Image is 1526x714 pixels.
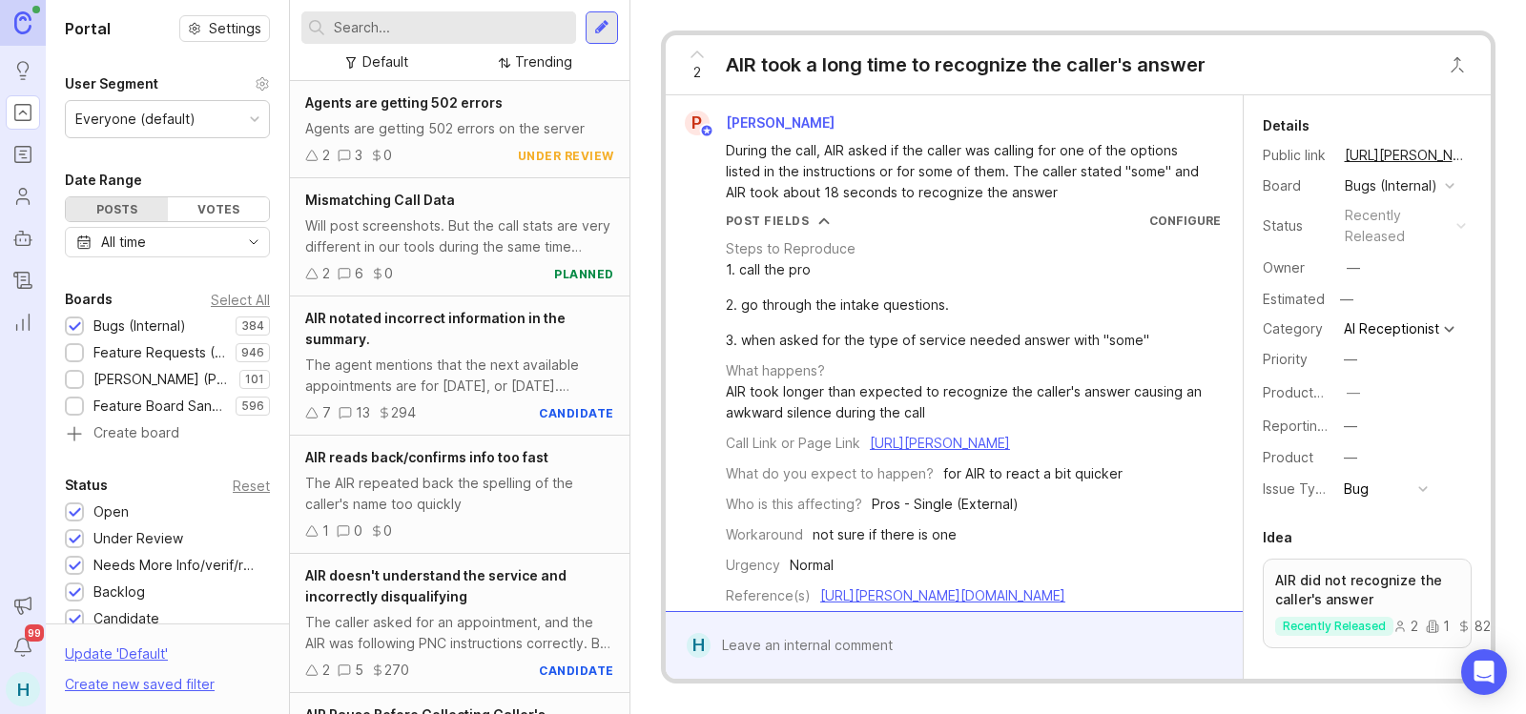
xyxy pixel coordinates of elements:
[726,51,1206,78] div: AIR took a long time to recognize the caller's answer
[179,15,270,42] button: Settings
[726,360,825,381] div: What happens?
[6,221,40,255] a: Autopilot
[726,295,1149,316] div: 2. go through the intake questions.
[693,62,701,83] span: 2
[241,398,264,414] p: 596
[1263,418,1365,434] label: Reporting Team
[6,588,40,622] button: Announcements
[1347,382,1360,403] div: —
[65,474,108,497] div: Status
[355,145,362,166] div: 3
[65,17,111,40] h1: Portal
[6,53,40,88] a: Ideas
[93,342,226,363] div: Feature Requests (Internal)
[1345,175,1437,196] div: Bugs (Internal)
[65,643,168,674] div: Update ' Default '
[65,72,158,95] div: User Segment
[305,567,567,604] span: AIR doesn't understand the service and incorrectly disqualifying
[14,11,31,33] img: Canny Home
[65,169,142,192] div: Date Range
[943,463,1123,484] div: for AIR to react a bit quicker
[1344,479,1369,500] div: Bug
[1263,175,1330,196] div: Board
[93,396,226,417] div: Feature Board Sandbox [DATE]
[290,178,629,296] a: Mismatching Call DataWill post screenshots. But the call stats are very different in our tools du...
[726,140,1205,203] div: During the call, AIR asked if the caller was calling for one of the options listed in the instruc...
[1263,318,1330,339] div: Category
[305,94,503,111] span: Agents are getting 502 errors
[820,587,1065,603] a: [URL][PERSON_NAME][DOMAIN_NAME]
[1263,559,1473,648] a: AIR did not recognize the caller's answerrecently released21825
[322,263,330,284] div: 2
[305,355,614,397] div: The agent mentions that the next available appointments are for [DATE], or [DATE]. However, in th...
[539,405,614,421] div: candidate
[356,402,370,423] div: 13
[518,148,614,164] div: under review
[322,660,330,681] div: 2
[322,520,329,541] div: 1
[305,310,566,347] span: AIR notated incorrect information in the summary.
[1263,257,1330,278] div: Owner
[1263,215,1330,236] div: Status
[305,192,455,208] span: Mismatching Call Data
[726,494,862,515] div: Who is this affecting?
[1263,351,1308,367] label: Priority
[305,473,614,515] div: The AIR repeated back the spelling of the caller's name too quickly
[238,235,269,250] svg: toggle icon
[241,345,264,360] p: 946
[6,263,40,297] a: Changelog
[790,555,834,576] div: Normal
[65,674,215,695] div: Create new saved filter
[168,197,270,221] div: Votes
[726,463,934,484] div: What do you expect to happen?
[699,124,713,138] img: member badge
[245,372,264,387] p: 101
[726,381,1221,423] div: AIR took longer than expected to recognize the caller's answer causing an awkward silence during ...
[233,480,270,491] div: Reset
[1263,114,1309,137] div: Details
[1393,620,1418,633] div: 2
[1263,526,1292,549] div: Idea
[93,501,129,522] div: Open
[305,215,614,257] div: Will post screenshots. But the call stats are very different in our tools during the same time pe...
[290,554,629,693] a: AIR doesn't understand the service and incorrectly disqualifyingThe caller asked for an appointme...
[687,633,711,658] div: H
[726,213,831,229] button: Post Fields
[1426,620,1450,633] div: 1
[355,263,363,284] div: 6
[1344,447,1357,468] div: —
[25,624,44,642] span: 99
[1345,205,1450,247] div: recently released
[726,330,1149,351] div: 3. when asked for the type of service needed answer with ''some''
[93,581,145,602] div: Backlog
[383,145,392,166] div: 0
[1275,571,1460,609] p: AIR did not recognize the caller's answer
[1263,480,1332,497] label: Issue Type
[65,288,113,311] div: Boards
[6,305,40,339] a: Reporting
[870,435,1010,451] a: [URL][PERSON_NAME]
[322,402,331,423] div: 7
[6,672,40,706] div: H
[355,660,363,681] div: 5
[1347,257,1360,278] div: —
[93,528,183,549] div: Under Review
[726,433,860,454] div: Call Link or Page Link
[6,630,40,664] button: Notifications
[383,520,392,541] div: 0
[241,318,264,334] p: 384
[726,585,811,606] div: Reference(s)
[93,369,230,390] div: [PERSON_NAME] (Public)
[1344,416,1357,437] div: —
[290,296,629,436] a: AIR notated incorrect information in the summary.The agent mentions that the next available appoi...
[305,449,548,465] span: AIR reads back/confirms info too fast
[515,51,572,72] div: Trending
[1438,46,1476,84] button: Close button
[391,402,416,423] div: 294
[6,95,40,130] a: Portal
[1263,293,1325,306] div: Estimated
[1461,649,1507,695] div: Open Intercom Messenger
[539,663,614,679] div: candidate
[726,238,856,259] div: Steps to Reproduce
[1341,380,1366,405] button: ProductboardID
